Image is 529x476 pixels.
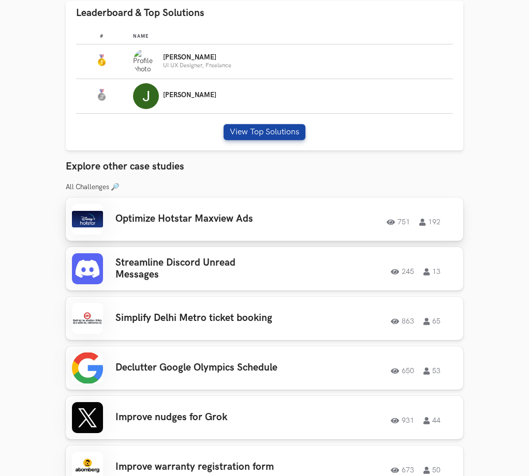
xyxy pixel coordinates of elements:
[391,417,414,424] span: 931
[66,197,463,241] a: Optimize Hotstar Maxview Ads751192
[423,417,440,424] span: 44
[423,467,440,474] span: 50
[76,7,204,19] span: Leaderboard & Top Solutions
[115,461,280,473] h3: Improve warranty registration form
[66,161,463,173] h3: Explore other case studies
[133,49,159,74] img: Profile photo
[66,247,463,290] a: Streamline Discord Unread Messages24513
[115,411,280,423] h3: Improve nudges for Grok
[423,268,440,275] span: 13
[115,213,280,225] h3: Optimize Hotstar Maxview Ads
[115,362,280,374] h3: Declutter Google Olympics Schedule
[115,312,280,324] h3: Simplify Delhi Metro ticket booking
[66,1,463,25] button: Leaderboard & Top Solutions
[163,54,231,62] p: [PERSON_NAME]
[423,318,440,325] span: 65
[95,54,108,67] img: Gold Medal
[423,367,440,375] span: 53
[95,89,108,101] img: Silver Medal
[391,318,414,325] span: 863
[66,297,463,340] a: Simplify Delhi Metro ticket booking86365
[66,25,463,150] div: Leaderboard & Top Solutions
[224,124,305,140] button: View Top Solutions
[133,83,159,109] img: Profile photo
[391,367,414,375] span: 650
[391,467,414,474] span: 673
[66,346,463,390] a: Declutter Google Olympics Schedule65053
[66,396,463,439] a: Improve nudges for Grok93144
[115,257,280,281] h3: Streamline Discord Unread Messages
[100,34,104,39] span: #
[66,183,463,191] h3: All Challenges 🔎
[133,34,149,39] span: Name
[76,27,453,114] table: Leaderboard
[419,219,440,226] span: 192
[387,219,410,226] span: 751
[163,63,231,69] p: UI UX Designer, Freelance
[391,268,414,275] span: 245
[163,91,216,99] p: [PERSON_NAME]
